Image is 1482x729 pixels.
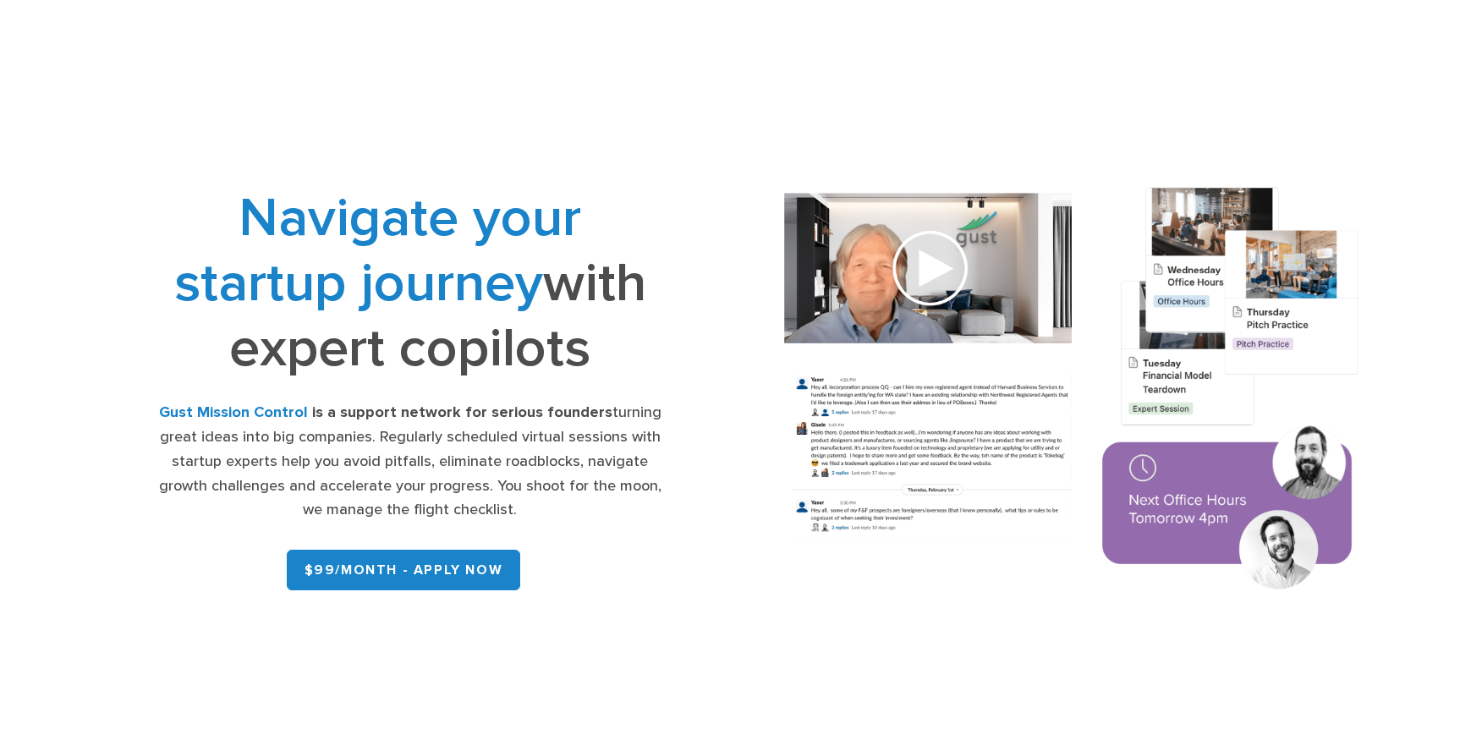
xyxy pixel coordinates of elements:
[159,403,308,421] strong: Gust Mission Control
[174,185,582,315] span: Navigate your startup journey
[287,550,521,590] a: $99/month - APPLY NOW
[156,401,665,523] div: turning great ideas into big companies. Regularly scheduled virtual sessions with startup experts...
[312,403,612,421] strong: is a support network for serious founders
[156,185,665,381] h1: with expert copilots
[754,164,1390,618] img: Composition of calendar events, a video call presentation, and chat rooms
